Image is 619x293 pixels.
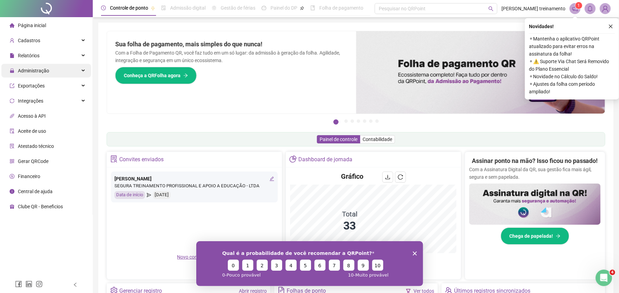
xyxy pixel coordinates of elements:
[344,119,348,123] button: 2
[341,172,363,181] h4: Gráfico
[587,5,593,12] span: bell
[183,73,188,78] span: arrow-right
[114,191,145,199] div: Data de início
[73,282,78,287] span: left
[10,204,14,209] span: gift
[110,5,148,11] span: Controle de ponto
[10,144,14,149] span: solution
[572,5,578,12] span: notification
[610,270,615,275] span: 4
[529,35,615,58] span: ⚬ Mantenha o aplicativo QRPoint atualizado para evitar erros na assinatura da folha!
[363,137,392,142] span: Contabilidade
[18,68,49,73] span: Administração
[18,38,40,43] span: Cadastros
[10,189,14,194] span: info-circle
[488,6,494,11] span: search
[469,184,600,225] img: banner%2F02c71560-61a6-44d4-94b9-c8ab97240462.png
[221,5,255,11] span: Gestão de férias
[25,281,32,288] span: linkedin
[177,254,212,260] span: Novo convite
[10,129,14,133] span: audit
[212,5,217,10] span: sun
[319,5,363,11] span: Folha de pagamento
[369,119,373,123] button: 6
[18,174,40,179] span: Financeiro
[18,189,53,194] span: Central de ajuda
[161,5,166,10] span: file-done
[333,119,339,125] button: 1
[196,241,423,286] iframe: Pesquisa da QRPoint
[375,119,379,123] button: 7
[18,113,46,119] span: Acesso à API
[115,67,197,84] button: Conheça a QRFolha agora
[529,23,554,30] span: Novidades !
[320,137,357,142] span: Painel de controle
[18,98,43,104] span: Integrações
[114,175,274,183] div: [PERSON_NAME]
[18,83,45,89] span: Exportações
[363,119,366,123] button: 5
[529,73,615,80] span: ⚬ Novidade no Cálculo do Saldo!
[110,155,118,163] span: solution
[608,24,613,29] span: close
[270,5,297,11] span: Painel do DP
[501,5,565,12] span: [PERSON_NAME] treinamento
[18,128,46,134] span: Aceite de uso
[119,154,164,165] div: Convites enviados
[556,234,561,238] span: arrow-right
[310,5,315,10] span: book
[10,38,14,43] span: user-add
[101,5,106,10] span: clock-circle
[36,281,43,288] span: instagram
[18,204,63,209] span: Clube QR - Beneficios
[575,2,582,9] sup: 1
[115,49,348,64] p: Com a Folha de Pagamento QR, você faz tudo em um só lugar: da admissão à geração da folha. Agilid...
[147,191,151,199] span: send
[509,232,553,240] span: Chega de papelada!
[289,155,297,163] span: pie-chart
[398,174,403,180] span: reload
[170,5,206,11] span: Admissão digital
[151,6,155,10] span: pushpin
[351,119,354,123] button: 3
[10,114,14,118] span: api
[596,270,612,286] iframe: Intercom live chat
[356,31,605,114] img: banner%2F8d14a306-6205-4263-8e5b-06e9a85ad873.png
[15,281,22,288] span: facebook
[529,58,615,73] span: ⚬ ⚠️ Suporte Via Chat Será Removido do Plano Essencial
[18,23,46,28] span: Página inicial
[18,159,48,164] span: Gerar QRCode
[300,6,304,10] span: pushpin
[578,3,580,8] span: 1
[18,53,40,58] span: Relatórios
[298,154,352,165] div: Dashboard de jornada
[472,156,598,166] h2: Assinar ponto na mão? Isso ficou no passado!
[469,166,600,181] p: Com a Assinatura Digital da QR, sua gestão fica mais ágil, segura e sem papelada.
[10,68,14,73] span: lock
[385,174,390,180] span: download
[10,174,14,179] span: dollar
[501,227,569,245] button: Chega de papelada!
[529,80,615,95] span: ⚬ Ajustes da folha com período ampliado!
[357,119,360,123] button: 4
[269,176,274,181] span: edit
[115,39,348,49] h2: Sua folha de pagamento, mais simples do que nunca!
[124,72,180,79] span: Conheça a QRFolha agora
[153,191,170,199] div: [DATE]
[10,23,14,28] span: home
[18,143,54,149] span: Atestado técnico
[10,98,14,103] span: sync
